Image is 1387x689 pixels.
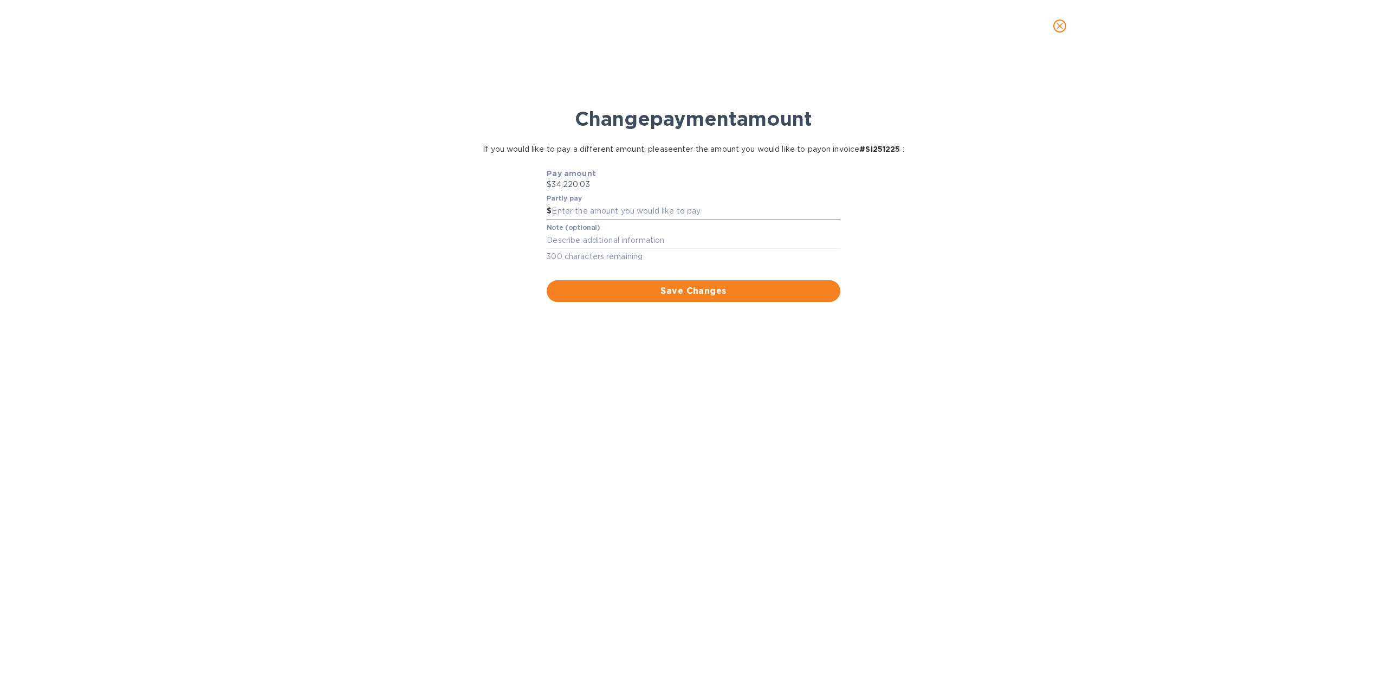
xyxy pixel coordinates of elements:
button: close [1047,13,1073,39]
button: Save Changes [547,280,840,302]
p: $34,220.03 [547,179,840,190]
label: Partly pay [547,195,582,202]
div: $ [547,203,552,220]
p: If you would like to pay a different amount, please enter the amount you would like to pay on inv... [483,144,904,155]
span: Save Changes [555,285,831,298]
label: Note (optional) [547,224,600,231]
input: Enter the amount you would like to pay [552,203,840,220]
p: 300 characters remaining [547,250,840,263]
b: Change payment amount [575,107,812,131]
b: Pay amount [547,169,596,178]
b: # SI251225 [859,145,900,153]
